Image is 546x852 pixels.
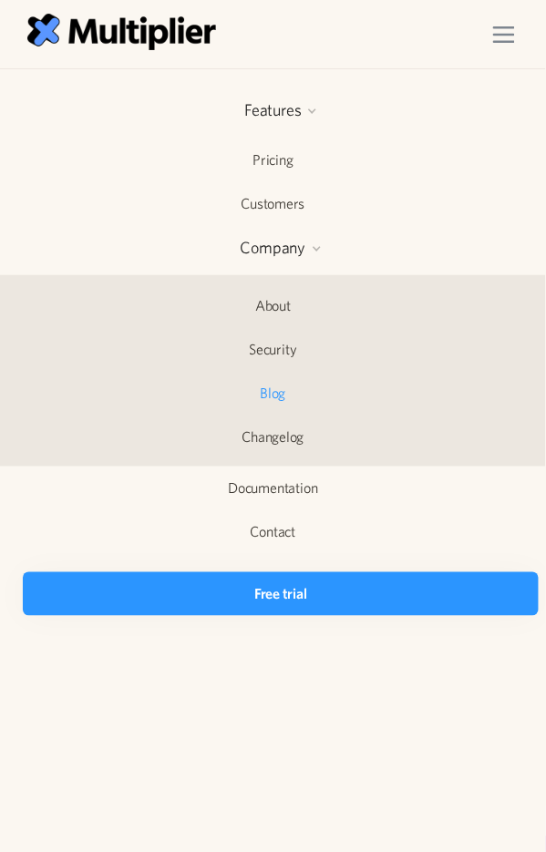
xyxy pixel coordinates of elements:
a: Documentation [23,467,523,510]
div: Features [244,99,301,121]
a: Customers [23,181,523,225]
a: Contact [23,510,523,554]
div: Company [241,237,306,259]
div: menu [479,9,530,60]
a: Pricing [23,138,523,181]
a: Free trial [23,572,539,616]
